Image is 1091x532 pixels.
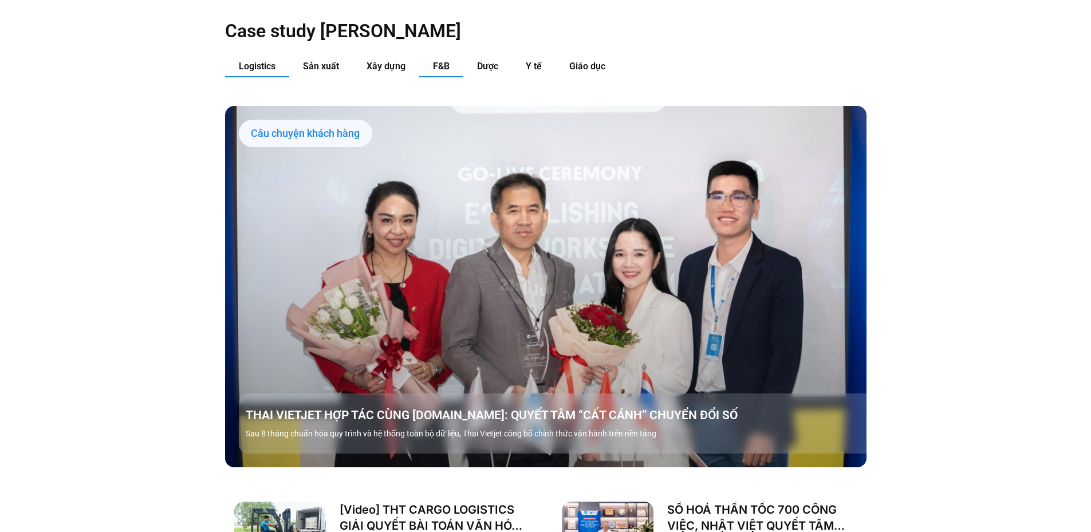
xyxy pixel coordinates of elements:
span: Logistics [239,61,275,72]
span: F&B [433,61,450,72]
span: Xây dựng [367,61,405,72]
span: Giáo dục [569,61,605,72]
a: THAI VIETJET HỢP TÁC CÙNG [DOMAIN_NAME]: QUYẾT TÂM “CẤT CÁNH” CHUYỂN ĐỔI SỐ [246,407,873,423]
h2: Case study [PERSON_NAME] [225,19,867,42]
div: Câu chuyện khách hàng [239,120,372,147]
span: Dược [477,61,498,72]
span: Sản xuất [303,61,339,72]
p: Sau 8 tháng chuẩn hóa quy trình và hệ thống toàn bộ dữ liệu, Thai Vietjet công bố chính thức vận ... [246,428,873,440]
span: Y tế [526,61,542,72]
